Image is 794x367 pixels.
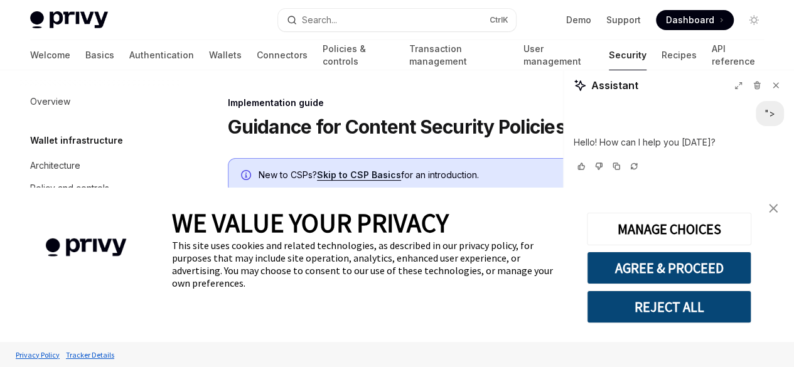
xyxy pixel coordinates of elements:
span: Assistant [591,78,638,93]
div: "> [764,107,775,120]
a: Basics [85,40,114,70]
img: company logo [19,220,153,275]
button: MANAGE CHOICES [587,213,751,245]
img: light logo [30,11,108,29]
a: Policy and controls [20,177,181,199]
button: Search...CtrlK [278,9,516,31]
a: Security [609,40,646,70]
div: Architecture [30,158,80,173]
div: Policy and controls [30,181,109,196]
div: This site uses cookies and related technologies, as described in our privacy policy, for purposes... [172,239,568,289]
a: Welcome [30,40,70,70]
p: Hello! How can I help you [DATE]? [574,135,784,150]
a: Wallets [209,40,242,70]
h5: Wallet infrastructure [30,133,123,148]
button: REJECT ALL [587,290,751,323]
a: Dashboard [656,10,734,30]
a: close banner [761,196,786,221]
a: Privacy Policy [13,344,63,366]
a: Policies & controls [323,40,394,70]
button: AGREE & PROCEED [587,252,751,284]
div: New to CSPs? for an introduction. [259,169,758,183]
span: Dashboard [666,14,714,26]
h1: Guidance for Content Security Policies (CSPs) [228,115,629,138]
a: User management [523,40,594,70]
a: Support [606,14,641,26]
div: Search... [302,13,337,28]
span: WE VALUE YOUR PRIVACY [172,206,449,239]
button: Toggle dark mode [744,10,764,30]
a: Recipes [662,40,697,70]
a: API reference [712,40,764,70]
a: Skip to CSP Basics [317,169,401,181]
a: Connectors [257,40,308,70]
a: Overview [20,90,181,113]
a: Architecture [20,154,181,177]
span: Ctrl K [490,15,508,25]
svg: Info [241,170,254,183]
img: close banner [769,204,778,213]
div: Implementation guide [228,97,771,109]
a: Demo [566,14,591,26]
a: Authentication [129,40,194,70]
div: Overview [30,94,70,109]
a: Transaction management [409,40,508,70]
a: Tracker Details [63,344,117,366]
